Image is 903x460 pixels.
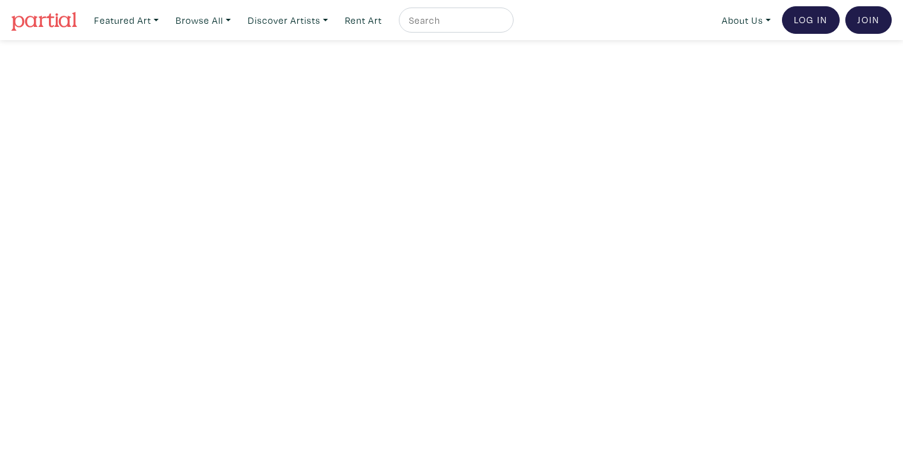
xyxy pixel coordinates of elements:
input: Search [408,13,502,28]
a: About Us [716,8,776,33]
a: Featured Art [88,8,164,33]
a: Join [845,6,892,34]
a: Log In [782,6,840,34]
a: Browse All [170,8,236,33]
a: Rent Art [339,8,388,33]
a: Discover Artists [242,8,334,33]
